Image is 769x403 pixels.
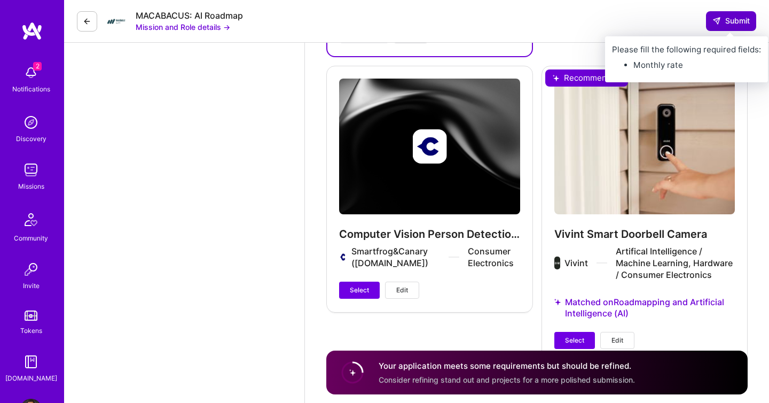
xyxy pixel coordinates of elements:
[379,375,635,384] span: Consider refining stand out and projects for a more polished submission.
[83,17,91,26] i: icon LeftArrowDark
[611,336,623,345] span: Edit
[396,285,408,295] span: Edit
[23,280,40,291] div: Invite
[21,21,43,41] img: logo
[16,133,46,144] div: Discovery
[20,259,42,280] img: Invite
[20,62,42,83] img: bell
[12,83,50,95] div: Notifications
[136,10,243,21] div: MACABACUS: AI Roadmap
[33,62,42,71] span: 2
[14,232,48,244] div: Community
[25,311,37,321] img: tokens
[18,181,44,192] div: Missions
[379,360,635,371] h4: Your application meets some requirements but should be refined.
[20,351,42,373] img: guide book
[712,15,750,26] span: Submit
[18,207,44,232] img: Community
[20,325,42,336] div: Tokens
[5,373,57,384] div: [DOMAIN_NAME]
[20,159,42,181] img: teamwork
[106,11,127,32] img: Company Logo
[136,21,230,33] button: Mission and Role details →
[565,336,584,345] span: Select
[20,112,42,133] img: discovery
[712,17,721,25] i: icon SendLight
[350,285,369,295] span: Select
